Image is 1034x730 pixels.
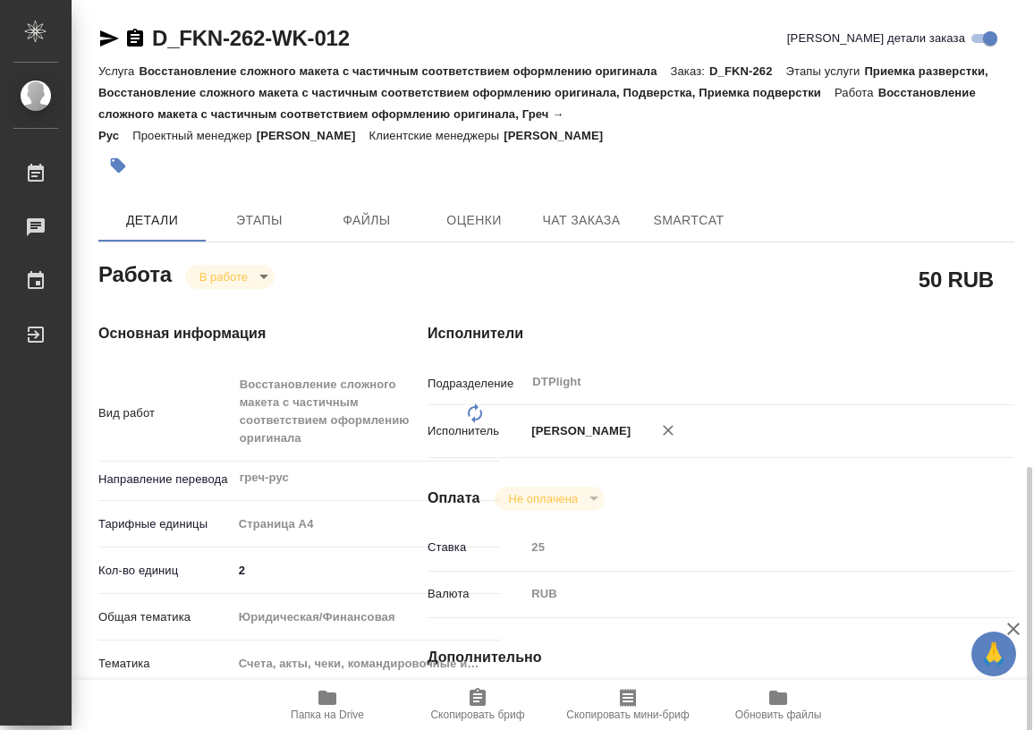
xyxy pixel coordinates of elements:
[646,209,732,232] span: SmartCat
[538,209,624,232] span: Чат заказа
[152,26,350,50] a: D_FKN-262-WK-012
[98,562,233,580] p: Кол-во единиц
[835,86,878,99] p: Работа
[428,488,480,509] h4: Оплата
[257,129,369,142] p: [PERSON_NAME]
[648,411,688,450] button: Удалить исполнителя
[98,64,139,78] p: Услуга
[252,680,403,730] button: Папка на Drive
[98,323,356,344] h4: Основная информация
[98,608,233,626] p: Общая тематика
[216,209,302,232] span: Этапы
[525,422,631,440] p: [PERSON_NAME]
[504,491,583,506] button: Не оплачена
[291,709,364,721] span: Папка на Drive
[98,404,233,422] p: Вид работ
[233,602,501,632] div: Юридическая/Финансовая
[979,635,1009,673] span: 🙏
[98,28,120,49] button: Скопировать ссылку для ЯМессенджера
[185,265,275,289] div: В работе
[919,264,994,294] h2: 50 RUB
[786,64,865,78] p: Этапы услуги
[495,487,605,511] div: В работе
[504,129,616,142] p: [PERSON_NAME]
[566,709,689,721] span: Скопировать мини-бриф
[132,129,256,142] p: Проектный менеджер
[403,680,553,730] button: Скопировать бриф
[428,585,525,603] p: Валюта
[428,539,525,556] p: Ставка
[98,257,172,289] h2: Работа
[139,64,670,78] p: Восстановление сложного макета с частичным соответствием оформлению оригинала
[525,579,965,609] div: RUB
[98,655,233,673] p: Тематика
[428,375,525,393] p: Подразделение
[735,709,822,721] span: Обновить файлы
[703,680,853,730] button: Обновить файлы
[233,509,501,539] div: Страница А4
[553,680,703,730] button: Скопировать мини-бриф
[109,209,195,232] span: Детали
[671,64,709,78] p: Заказ:
[233,557,501,583] input: ✎ Введи что-нибудь
[194,269,253,284] button: В работе
[428,422,525,440] p: Исполнитель
[124,28,146,49] button: Скопировать ссылку
[525,534,965,560] input: Пустое поле
[369,129,504,142] p: Клиентские менеджеры
[709,64,786,78] p: D_FKN-262
[98,86,976,142] p: Восстановление сложного макета с частичным соответствием оформлению оригинала, Греч → Рус
[428,647,1014,668] h4: Дополнительно
[324,209,410,232] span: Файлы
[971,632,1016,676] button: 🙏
[98,515,233,533] p: Тарифные единицы
[787,30,965,47] span: [PERSON_NAME] детали заказа
[233,649,501,679] div: Счета, акты, чеки, командировочные и таможенные документы
[98,146,138,185] button: Добавить тэг
[431,209,517,232] span: Оценки
[430,709,524,721] span: Скопировать бриф
[98,471,233,488] p: Направление перевода
[428,323,1014,344] h4: Исполнители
